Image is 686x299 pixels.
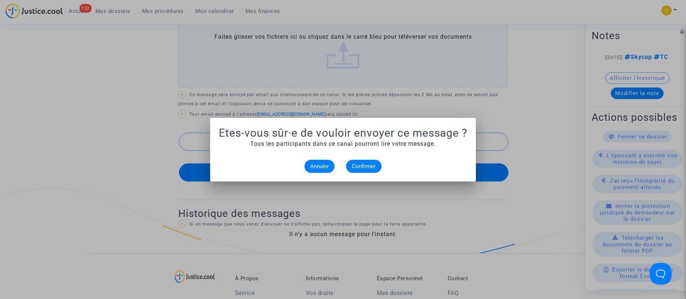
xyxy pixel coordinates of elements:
button: Annuler [304,160,335,173]
iframe: Help Scout Beacon - Open [650,263,672,285]
span: Annuler [310,163,329,170]
button: Confirmer [346,160,382,173]
h1: Etes-vous sûr·e de vouloir envoyer ce message ? [219,127,467,140]
span: Tous les participants dans ce canal pourront lire votre message. [250,140,436,147]
span: Confirmer [352,163,376,170]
